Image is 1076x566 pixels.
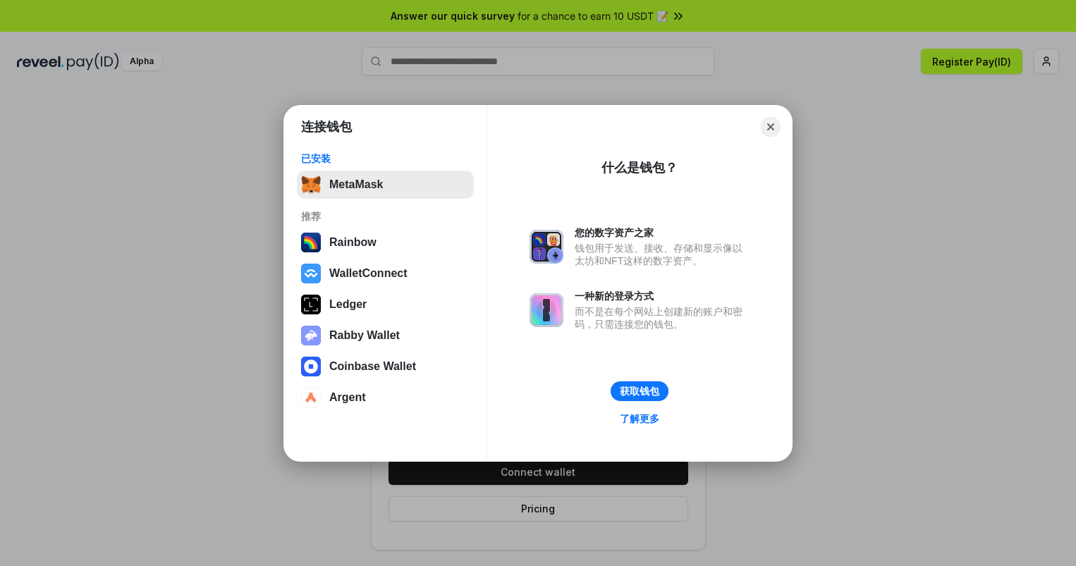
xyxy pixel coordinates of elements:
div: 获取钱包 [620,385,659,398]
div: Rabby Wallet [329,329,400,342]
div: Argent [329,391,366,404]
button: MetaMask [297,171,474,199]
div: Rainbow [329,236,377,249]
img: svg+xml,%3Csvg%20xmlns%3D%22http%3A%2F%2Fwww.w3.org%2F2000%2Fsvg%22%20fill%3D%22none%22%20viewBox... [530,230,563,264]
div: 已安装 [301,152,470,165]
img: svg+xml,%3Csvg%20width%3D%2228%22%20height%3D%2228%22%20viewBox%3D%220%200%2028%2028%22%20fill%3D... [301,388,321,407]
img: svg+xml,%3Csvg%20fill%3D%22none%22%20height%3D%2233%22%20viewBox%3D%220%200%2035%2033%22%20width%... [301,175,321,195]
img: svg+xml,%3Csvg%20width%3D%22120%22%20height%3D%22120%22%20viewBox%3D%220%200%20120%20120%22%20fil... [301,233,321,252]
button: Ledger [297,290,474,319]
img: svg+xml,%3Csvg%20xmlns%3D%22http%3A%2F%2Fwww.w3.org%2F2000%2Fsvg%22%20fill%3D%22none%22%20viewBox... [530,293,563,327]
button: Rainbow [297,228,474,257]
div: 什么是钱包？ [601,159,678,176]
img: svg+xml,%3Csvg%20xmlns%3D%22http%3A%2F%2Fwww.w3.org%2F2000%2Fsvg%22%20width%3D%2228%22%20height%3... [301,295,321,314]
button: Argent [297,383,474,412]
img: svg+xml,%3Csvg%20width%3D%2228%22%20height%3D%2228%22%20viewBox%3D%220%200%2028%2028%22%20fill%3D... [301,264,321,283]
div: Coinbase Wallet [329,360,416,373]
div: 而不是在每个网站上创建新的账户和密码，只需连接您的钱包。 [575,305,750,331]
div: 钱包用于发送、接收、存储和显示像以太坊和NFT这样的数字资产。 [575,242,750,267]
div: WalletConnect [329,267,408,280]
div: Ledger [329,298,367,311]
h1: 连接钱包 [301,118,352,135]
button: WalletConnect [297,259,474,288]
button: Coinbase Wallet [297,352,474,381]
button: Rabby Wallet [297,321,474,350]
div: 一种新的登录方式 [575,290,750,302]
button: 获取钱包 [611,381,668,401]
div: 您的数字资产之家 [575,226,750,239]
div: MetaMask [329,178,383,191]
div: 推荐 [301,210,470,223]
div: 了解更多 [620,412,659,425]
button: Close [761,117,781,137]
a: 了解更多 [611,410,668,428]
img: svg+xml,%3Csvg%20width%3D%2228%22%20height%3D%2228%22%20viewBox%3D%220%200%2028%2028%22%20fill%3D... [301,357,321,376]
img: svg+xml,%3Csvg%20xmlns%3D%22http%3A%2F%2Fwww.w3.org%2F2000%2Fsvg%22%20fill%3D%22none%22%20viewBox... [301,326,321,345]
